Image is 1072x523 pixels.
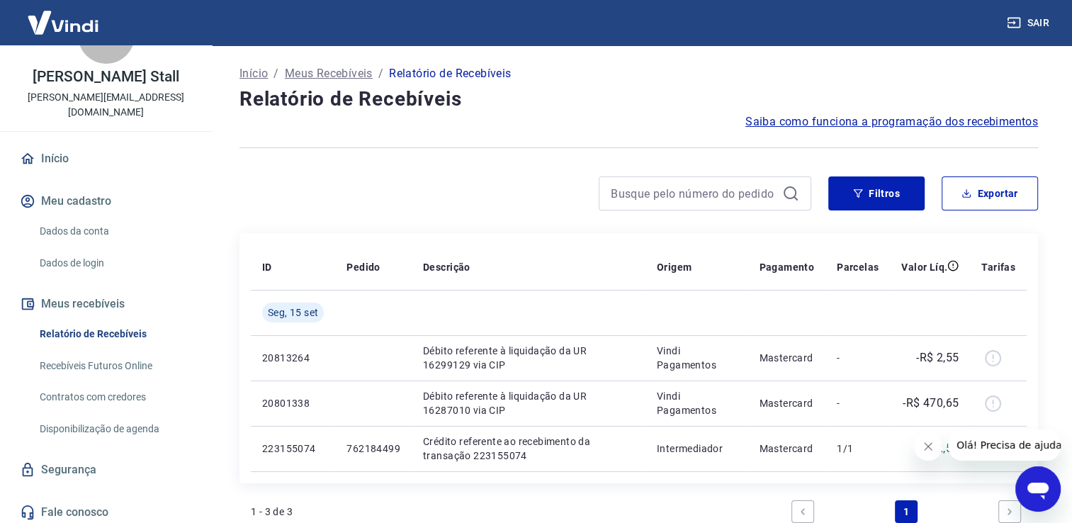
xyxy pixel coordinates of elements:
a: Contratos com credores [34,383,195,412]
p: Parcelas [837,260,879,274]
a: Previous page [791,500,814,523]
p: -R$ 470,65 [903,395,959,412]
img: Vindi [17,1,109,44]
iframe: Botão para abrir a janela de mensagens [1015,466,1061,512]
p: 223155074 [262,442,324,456]
p: [PERSON_NAME][EMAIL_ADDRESS][DOMAIN_NAME] [11,90,201,120]
span: Seg, 15 set [268,305,318,320]
a: Dados de login [34,249,195,278]
p: Vindi Pagamentos [657,389,737,417]
h4: Relatório de Recebíveis [239,85,1038,113]
a: Relatório de Recebíveis [34,320,195,349]
p: - [837,396,879,410]
p: - [837,351,879,365]
p: / [378,65,383,82]
a: Recebíveis Futuros Online [34,352,195,381]
p: 20801338 [262,396,324,410]
a: Segurança [17,454,195,485]
p: Mastercard [759,351,814,365]
button: Filtros [828,176,925,210]
a: Meus Recebíveis [285,65,373,82]
p: Débito referente à liquidação da UR 16287010 via CIP [423,389,634,417]
p: [PERSON_NAME] Stall [33,69,179,84]
input: Busque pelo número do pedido [611,183,777,204]
span: Olá! Precisa de ajuda? [9,10,119,21]
p: -R$ 2,55 [916,349,959,366]
iframe: Fechar mensagem [914,432,942,461]
a: Saiba como funciona a programação dos recebimentos [745,113,1038,130]
button: Exportar [942,176,1038,210]
p: Débito referente à liquidação da UR 16299129 via CIP [423,344,634,372]
button: Meu cadastro [17,186,195,217]
p: Mastercard [759,396,814,410]
p: 20813264 [262,351,324,365]
p: Tarifas [981,260,1015,274]
p: / [273,65,278,82]
button: Meus recebíveis [17,288,195,320]
a: Next page [998,500,1021,523]
p: Pedido [346,260,380,274]
p: ID [262,260,272,274]
p: 1/1 [837,442,879,456]
p: 1 - 3 de 3 [251,505,293,519]
a: Disponibilização de agenda [34,415,195,444]
iframe: Mensagem da empresa [948,429,1061,461]
p: Intermediador [657,442,737,456]
p: Pagamento [759,260,814,274]
p: Valor Líq. [901,260,947,274]
a: Page 1 is your current page [895,500,918,523]
p: Origem [657,260,692,274]
a: Início [17,143,195,174]
a: Início [239,65,268,82]
a: Dados da conta [34,217,195,246]
button: Sair [1004,10,1055,36]
p: Vindi Pagamentos [657,344,737,372]
p: 762184499 [346,442,400,456]
p: Descrição [423,260,470,274]
p: Mastercard [759,442,814,456]
p: Relatório de Recebíveis [389,65,511,82]
p: Crédito referente ao recebimento da transação 223155074 [423,434,634,463]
